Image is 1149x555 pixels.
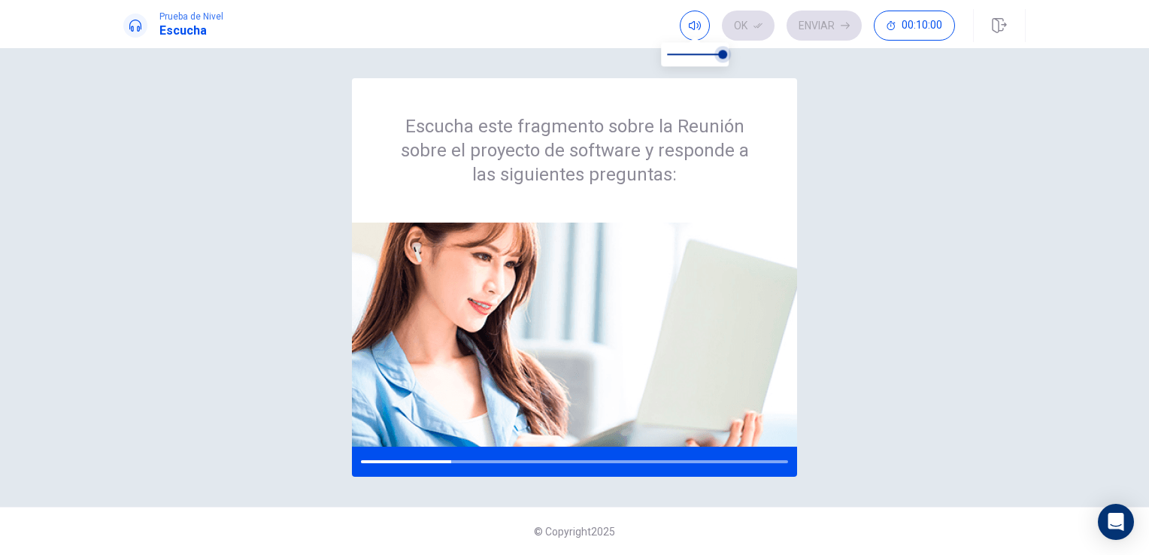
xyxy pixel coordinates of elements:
span: 00:10:00 [902,20,942,32]
div: Open Intercom Messenger [1098,504,1134,540]
button: 00:10:00 [874,11,955,41]
h2: Escucha este fragmento sobre la Reunión sobre el proyecto de software y responde a las siguientes... [388,114,761,187]
h1: Escucha [159,22,223,40]
img: passage image [352,223,797,447]
span: Prueba de Nivel [159,11,223,22]
span: © Copyright 2025 [534,526,615,538]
